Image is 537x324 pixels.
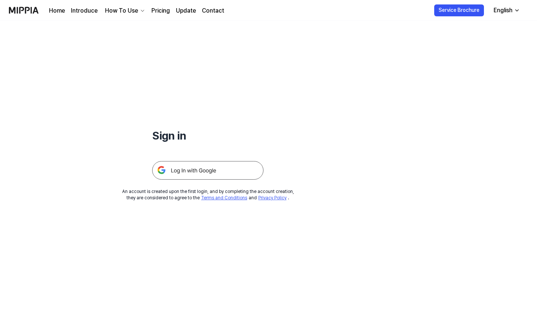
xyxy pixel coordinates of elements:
a: Home [49,6,65,15]
button: How To Use [104,6,145,15]
div: English [492,6,514,15]
h1: Sign in [152,128,263,143]
button: English [488,3,524,18]
a: Terms and Conditions [201,195,247,200]
img: 구글 로그인 버튼 [152,161,263,180]
a: Privacy Policy [258,195,286,200]
a: Pricing [151,6,170,15]
a: Introduce [71,6,98,15]
a: Update [176,6,196,15]
button: Service Brochure [434,4,484,16]
a: Contact [202,6,224,15]
div: How To Use [104,6,140,15]
div: An account is created upon the first login, and by completing the account creation, they are cons... [122,189,294,201]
